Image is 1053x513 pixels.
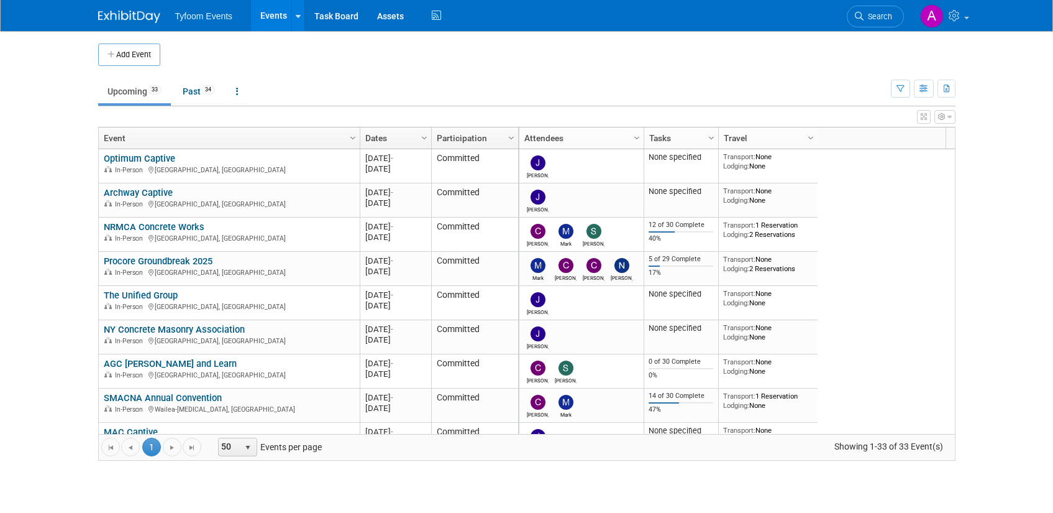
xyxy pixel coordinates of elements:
div: Nathan Nelson [611,273,632,281]
div: Chris Walker [583,273,604,281]
td: Committed [431,320,518,354]
span: - [391,290,393,300]
div: 1 Reservation 2 Reservations [723,221,813,239]
div: 0% [649,371,713,380]
div: Jason Cuskelly [527,205,549,213]
span: Go to the next page [167,443,177,453]
div: None specified [649,323,713,333]
span: In-Person [115,234,147,243]
img: In-Person Event [104,371,112,377]
td: Committed [431,252,518,286]
div: [DATE] [365,392,426,403]
div: 40% [649,234,713,243]
div: Corbin Nelson [527,239,549,247]
a: Search [847,6,904,27]
div: None None [723,426,813,444]
img: Mark Nelson [558,395,573,410]
a: Archway Captive [104,187,173,198]
div: None 2 Reservations [723,255,813,273]
span: 50 [219,438,240,456]
div: None None [723,289,813,307]
a: Go to the last page [183,438,201,456]
span: In-Person [115,166,147,174]
img: Corbin Nelson [531,361,545,376]
div: [DATE] [365,153,426,164]
a: Column Settings [630,127,644,146]
span: - [391,393,393,402]
div: [GEOGRAPHIC_DATA], [GEOGRAPHIC_DATA] [104,233,354,243]
div: None None [723,187,813,205]
div: Mark Nelson [555,239,577,247]
span: Search [864,12,892,21]
div: [GEOGRAPHIC_DATA], [GEOGRAPHIC_DATA] [104,335,354,346]
div: [GEOGRAPHIC_DATA], [GEOGRAPHIC_DATA] [104,164,354,175]
span: - [391,359,393,368]
span: - [391,222,393,231]
div: None specified [649,187,713,196]
span: 34 [201,85,215,95]
div: None specified [649,426,713,436]
img: Chris Walker [531,395,545,410]
span: Transport: [723,289,755,298]
span: Transport: [723,392,755,400]
span: 33 [148,85,162,95]
img: Mark Nelson [558,224,573,239]
a: Column Settings [346,127,360,146]
div: [DATE] [365,232,426,243]
a: Go to the first page [101,438,120,456]
img: Jason Cuskelly [531,292,545,307]
span: - [391,427,393,437]
a: NRMCA Concrete Works [104,221,204,233]
div: [GEOGRAPHIC_DATA], [GEOGRAPHIC_DATA] [104,267,354,277]
span: Lodging: [723,196,749,205]
div: [GEOGRAPHIC_DATA], [GEOGRAPHIC_DATA] [104,369,354,380]
span: Column Settings [348,133,358,143]
div: Steve Davis [555,376,577,384]
a: Optimum Captive [104,153,175,164]
img: Jason Cuskelly [531,190,545,205]
div: Mark Nelson [527,273,549,281]
a: Column Settings [704,127,718,146]
span: In-Person [115,405,147,414]
div: [DATE] [365,369,426,379]
div: 14 of 30 Complete [649,392,713,400]
img: Jason Cuskelly [531,155,545,170]
span: In-Person [115,269,147,277]
span: Transport: [723,323,755,332]
span: Transport: [723,255,755,264]
a: MAC Captive [104,427,158,438]
span: Transport: [723,358,755,366]
span: - [391,256,393,266]
span: Transport: [723,426,755,435]
span: In-Person [115,200,147,208]
a: Go to the next page [163,438,181,456]
span: Column Settings [632,133,642,143]
span: Go to the previous page [125,443,135,453]
img: Jason Cuskelly [531,429,545,444]
span: Lodging: [723,264,749,273]
span: Tyfoom Events [175,11,233,21]
div: 12 of 30 Complete [649,221,713,229]
img: Corbin Nelson [558,258,573,273]
span: In-Person [115,337,147,345]
span: In-Person [115,303,147,311]
img: In-Person Event [104,269,112,275]
div: [DATE] [365,164,426,174]
div: 17% [649,269,713,277]
div: None None [723,152,813,170]
a: Procore Groundbreak 2025 [104,256,212,267]
a: Attendees [524,127,636,149]
span: Go to the last page [187,443,197,453]
div: 0 of 30 Complete [649,358,713,366]
div: [DATE] [365,403,426,414]
td: Committed [431,389,518,423]
div: Chris Walker [527,410,549,418]
td: Committed [431,354,518,389]
td: Committed [431,183,518,218]
div: None None [723,358,813,376]
a: NY Concrete Masonry Association [104,324,245,335]
td: Committed [431,286,518,320]
div: [DATE] [365,198,426,208]
a: Travel [724,127,809,149]
div: [DATE] [365,324,426,335]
